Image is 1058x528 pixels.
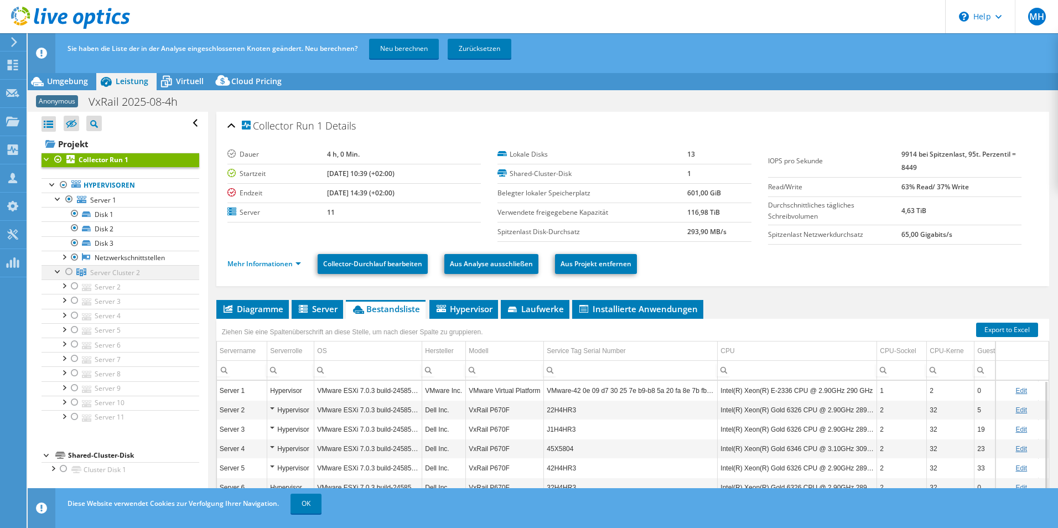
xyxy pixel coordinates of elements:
[68,449,199,462] div: Shared-Cluster-Disk
[267,458,314,478] td: Column Serverrolle, Value Hypervisor
[687,227,727,236] b: 293,90 MB/s
[219,324,486,340] div: Ziehen Sie eine Spaltenüberschrift an diese Stelle, um nach dieser Spalte zu gruppieren.
[466,381,544,400] td: Column Modell, Value VMware Virtual Platform
[217,458,267,478] td: Column Servername, Value Server 5
[42,221,199,236] a: Disk 2
[901,230,952,239] b: 65,00 Gigabits/s
[217,400,267,420] td: Column Servername, Value Server 2
[959,12,969,22] svg: \n
[422,381,466,400] td: Column Hersteller, Value VMware Inc.
[84,96,195,108] h1: VxRail 2025-08-4h
[974,478,1039,497] td: Column Guest VM Count, Value 0
[36,95,78,107] span: Anonymous
[42,153,199,167] a: Collector Run 1
[466,360,544,380] td: Column Modell, Filter cell
[291,494,321,514] a: OK
[314,458,422,478] td: Column OS, Value VMware ESXi 7.0.3 build-24585291
[227,188,327,199] label: Endzeit
[42,251,199,265] a: Netzwerkschnittstellen
[506,303,564,314] span: Laufwerke
[422,360,466,380] td: Column Hersteller, Filter cell
[974,341,1039,361] td: Guest VM Count Column
[42,381,199,396] a: Server 9
[927,439,974,458] td: Column CPU-Kerne, Value 32
[877,478,927,497] td: Column CPU-Sockel, Value 2
[497,226,687,237] label: Spitzenlast Disk-Durchsatz
[687,149,695,159] b: 13
[267,420,314,439] td: Column Serverrolle, Value Hypervisor
[497,168,687,179] label: Shared-Cluster-Disk
[466,400,544,420] td: Column Modell, Value VxRail P670F
[880,344,916,358] div: CPU-Sockel
[42,323,199,338] a: Server 5
[877,381,927,400] td: Column CPU-Sockel, Value 1
[217,381,267,400] td: Column Servername, Value Server 1
[220,344,256,358] div: Servername
[927,381,974,400] td: Column CPU-Kerne, Value 2
[466,478,544,497] td: Column Modell, Value VxRail P670F
[687,169,691,178] b: 1
[927,420,974,439] td: Column CPU-Kerne, Value 32
[544,439,718,458] td: Column Service Tag Serial Number, Value 45X5804
[469,344,488,358] div: Modell
[718,360,877,380] td: Column CPU, Filter cell
[687,208,720,217] b: 116,98 TiB
[425,344,453,358] div: Hersteller
[422,341,466,361] td: Hersteller Column
[267,478,314,497] td: Column Serverrolle, Value Hypervisor
[42,396,199,410] a: Server 10
[267,439,314,458] td: Column Serverrolle, Value Hypervisor
[1015,426,1027,433] a: Edit
[927,360,974,380] td: Column CPU-Kerne, Filter cell
[270,403,311,417] div: Hypervisor
[68,499,279,508] span: Diese Website verwendet Cookies zur Verfolgung Ihrer Navigation.
[231,76,282,86] span: Cloud Pricing
[90,195,116,205] span: Server 1
[327,188,395,198] b: [DATE] 14:39 (+02:00)
[317,344,326,358] div: OS
[877,400,927,420] td: Column CPU-Sockel, Value 2
[297,303,338,314] span: Server
[544,478,718,497] td: Column Service Tag Serial Number, Value 32H4HR3
[42,279,199,294] a: Server 2
[270,442,311,455] div: Hypervisor
[547,344,626,358] div: Service Tag Serial Number
[1028,8,1046,25] span: MH
[79,155,128,164] b: Collector Run 1
[42,309,199,323] a: Server 4
[1015,406,1027,414] a: Edit
[718,439,877,458] td: Column CPU, Value Intel(R) Xeon(R) Gold 6346 CPU @ 3.10GHz 309 GHz
[976,323,1038,337] a: Export to Excel
[270,384,311,397] div: Hypervisor
[768,182,902,193] label: Read/Write
[974,381,1039,400] td: Column Guest VM Count, Value 0
[578,303,698,314] span: Installierte Anwendungen
[327,208,335,217] b: 11
[314,439,422,458] td: Column OS, Value VMware ESXi 7.0.3 build-24585291
[974,458,1039,478] td: Column Guest VM Count, Value 33
[116,76,148,86] span: Leistung
[327,169,395,178] b: [DATE] 10:39 (+02:00)
[497,149,687,160] label: Lokale Disks
[720,344,734,358] div: CPU
[42,193,199,207] a: Server 1
[718,420,877,439] td: Column CPU, Value Intel(R) Xeon(R) Gold 6326 CPU @ 2.90GHz 289 GHz
[768,156,902,167] label: IOPS pro Sekunde
[270,423,311,436] div: Hypervisor
[901,149,1016,172] b: 9914 bei Spitzenlast, 95t. Perzentil = 8449
[977,344,1026,358] div: Guest VM Count
[877,360,927,380] td: Column CPU-Sockel, Filter cell
[718,400,877,420] td: Column CPU, Value Intel(R) Xeon(R) Gold 6326 CPU @ 2.90GHz 289 GHz
[877,341,927,361] td: CPU-Sockel Column
[877,458,927,478] td: Column CPU-Sockel, Value 2
[222,303,283,314] span: Diagramme
[901,206,926,215] b: 4,63 TiB
[314,381,422,400] td: Column OS, Value VMware ESXi 7.0.3 build-24585291
[768,229,902,240] label: Spitzenlast Netzwerkdurchsatz
[217,360,267,380] td: Column Servername, Filter cell
[555,254,637,274] a: Aus Projekt entfernen
[270,462,311,475] div: Hypervisor
[227,259,301,268] a: Mehr Informationen
[42,352,199,366] a: Server 7
[877,420,927,439] td: Column CPU-Sockel, Value 2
